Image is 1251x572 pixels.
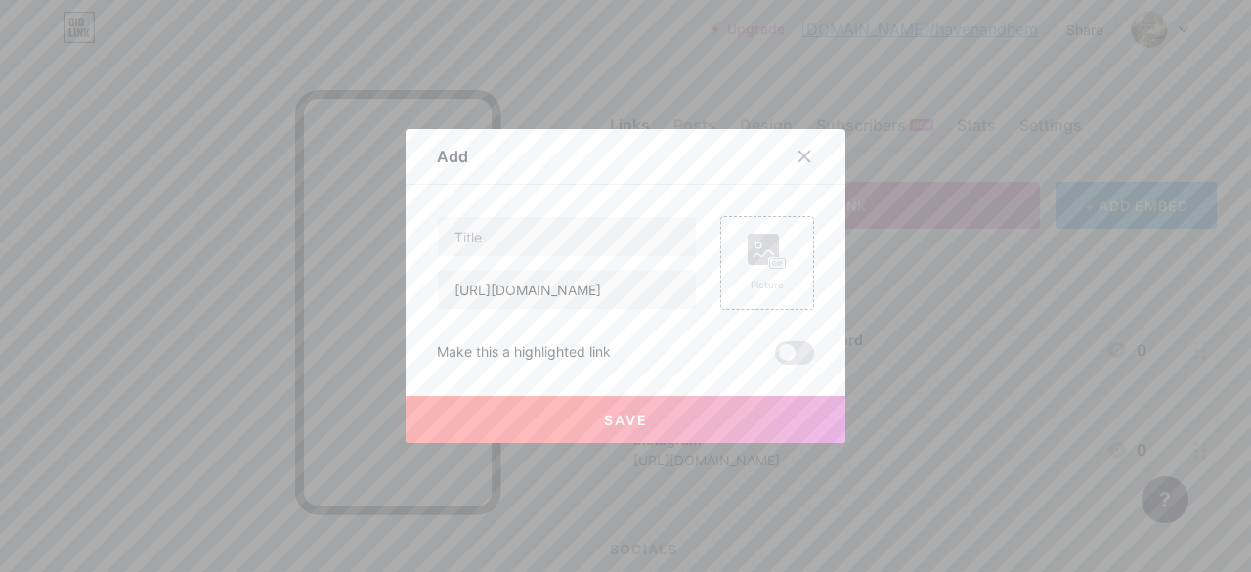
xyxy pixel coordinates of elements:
button: Save [406,396,845,443]
div: Add [437,145,468,168]
span: Save [604,412,648,428]
div: Make this a highlighted link [437,341,611,365]
input: Title [438,217,696,256]
input: URL [438,270,696,309]
div: Picture [748,278,787,292]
